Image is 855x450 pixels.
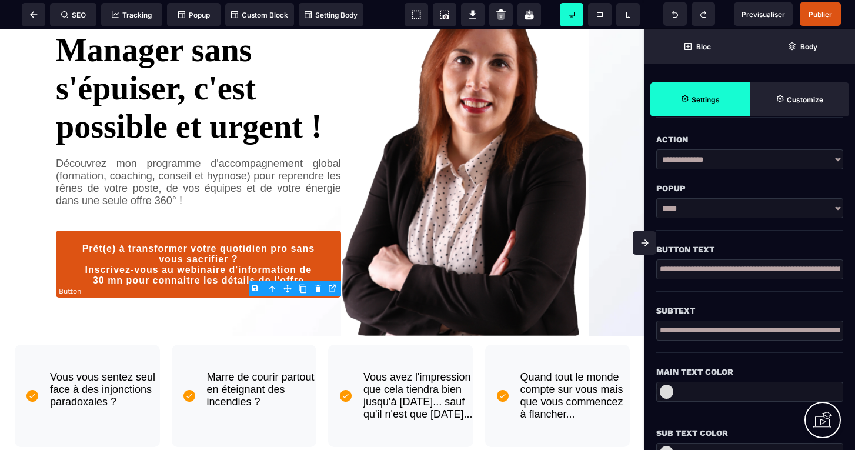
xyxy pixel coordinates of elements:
[742,10,785,19] span: Previsualiser
[800,42,817,51] strong: Body
[656,426,843,440] div: Sub Text Color
[112,11,152,19] span: Tracking
[305,11,358,19] span: Setting Body
[326,282,341,295] div: Open the link Modal
[692,95,720,104] strong: Settings
[656,242,843,256] div: Button Text
[497,361,509,372] img: 7126ff4599d2c04edf5294bfb35faa18_tick.png
[750,29,855,64] span: Open Layer Manager
[56,201,341,268] button: Prêt(e) à transformer votre quotidien pro sans vous sacrifier ?Inscrivez-vous au webinaire d'info...
[50,339,160,394] text: Vous vous sentez seul face à des injonctions paradoxales ?
[656,181,843,195] div: Popup
[405,3,428,26] span: View components
[26,361,38,372] img: 7126ff4599d2c04edf5294bfb35faa18_tick.png
[178,11,210,19] span: Popup
[656,304,843,318] div: Subtext
[787,95,823,104] strong: Customize
[650,82,750,116] span: Settings
[340,361,352,372] img: 7126ff4599d2c04edf5294bfb35faa18_tick.png
[61,11,86,19] span: SEO
[644,29,750,64] span: Open Blocks
[56,128,341,178] div: Découvrez mon programme d'accompagnement global (formation, coaching, conseil et hypnose) pour re...
[231,11,288,19] span: Custom Block
[433,3,456,26] span: Screenshot
[363,339,473,394] text: Vous avez l'impression que cela tiendra bien jusqu'à [DATE]... sauf qu'il n'est que [DATE]...
[656,365,843,379] div: Main Text Color
[734,2,793,26] span: Preview
[696,42,711,51] strong: Bloc
[809,10,832,19] span: Publier
[750,82,849,116] span: Open Style Manager
[183,361,195,372] img: 7126ff4599d2c04edf5294bfb35faa18_tick.png
[656,132,843,146] div: Action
